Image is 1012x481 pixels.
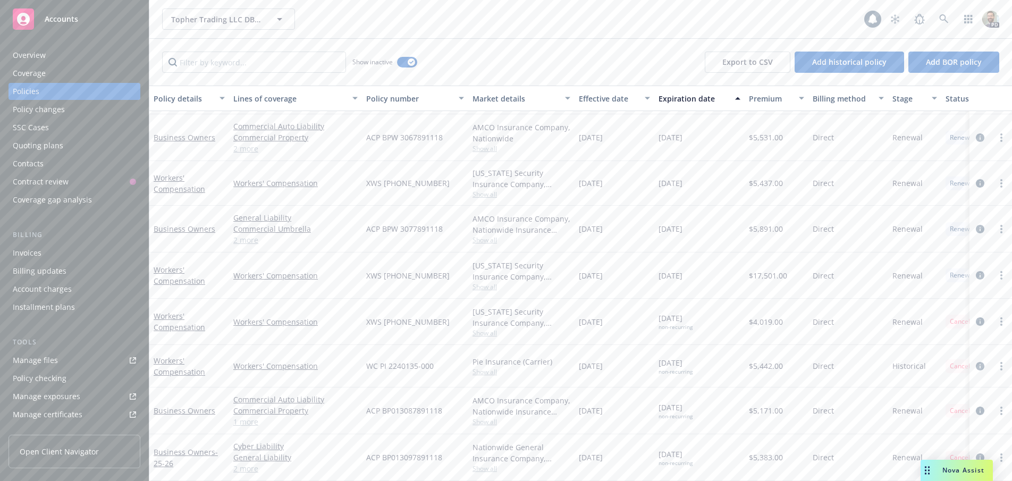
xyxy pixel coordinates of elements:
[950,179,977,188] span: Renewed
[233,416,358,427] a: 1 more
[921,460,934,481] div: Drag to move
[974,223,986,235] a: circleInformation
[974,177,986,190] a: circleInformation
[892,93,925,104] div: Stage
[473,306,570,328] div: [US_STATE] Security Insurance Company, Liberty Mutual
[154,224,215,234] a: Business Owners
[892,178,923,189] span: Renewal
[926,57,982,67] span: Add BOR policy
[749,452,783,463] span: $5,383.00
[352,57,393,66] span: Show inactive
[149,86,229,111] button: Policy details
[233,223,358,234] a: Commercial Umbrella
[13,83,39,100] div: Policies
[13,47,46,64] div: Overview
[892,405,923,416] span: Renewal
[974,451,986,464] a: circleInformation
[749,93,792,104] div: Premium
[950,361,979,371] span: Cancelled
[233,463,358,474] a: 2 more
[9,119,140,136] a: SSC Cases
[982,11,999,28] img: photo
[233,132,358,143] a: Commercial Property
[705,52,790,73] button: Export to CSV
[659,368,693,375] div: non-recurring
[13,299,75,316] div: Installment plans
[9,155,140,172] a: Contacts
[9,424,140,441] a: Manage BORs
[9,83,140,100] a: Policies
[813,270,834,281] span: Direct
[13,352,58,369] div: Manage files
[366,405,442,416] span: ACP BP013087891118
[749,223,783,234] span: $5,891.00
[366,360,434,372] span: WC PI 2240135-000
[9,65,140,82] a: Coverage
[579,223,603,234] span: [DATE]
[995,404,1008,417] a: more
[473,356,570,367] div: Pie Insurance (Carrier)
[13,263,66,280] div: Billing updates
[154,356,205,377] a: Workers' Compensation
[362,86,468,111] button: Policy number
[579,178,603,189] span: [DATE]
[813,452,834,463] span: Direct
[745,86,808,111] button: Premium
[958,9,979,30] a: Switch app
[366,316,450,327] span: XWS [PHONE_NUMBER]
[13,244,41,261] div: Invoices
[9,137,140,154] a: Quoting plans
[749,405,783,416] span: $5,171.00
[950,317,979,326] span: Cancelled
[659,324,693,331] div: non-recurring
[812,57,887,67] span: Add historical policy
[473,122,570,144] div: AMCO Insurance Company, Nationwide
[659,93,729,104] div: Expiration date
[813,405,834,416] span: Direct
[950,224,977,234] span: Renewed
[9,173,140,190] a: Contract review
[950,453,979,462] span: Cancelled
[659,413,693,420] div: non-recurring
[9,230,140,240] div: Billing
[473,464,570,473] span: Show all
[13,173,69,190] div: Contract review
[579,452,603,463] span: [DATE]
[946,93,1010,104] div: Status
[659,223,682,234] span: [DATE]
[974,269,986,282] a: circleInformation
[995,451,1008,464] a: more
[162,52,346,73] input: Filter by keyword...
[933,9,955,30] a: Search
[9,263,140,280] a: Billing updates
[233,143,358,154] a: 2 more
[13,370,66,387] div: Policy checking
[659,402,693,420] span: [DATE]
[473,328,570,337] span: Show all
[749,360,783,372] span: $5,442.00
[892,452,923,463] span: Renewal
[884,9,906,30] a: Stop snowing
[9,281,140,298] a: Account charges
[366,452,442,463] span: ACP BP013097891118
[154,265,205,286] a: Workers' Compensation
[579,93,638,104] div: Effective date
[9,101,140,118] a: Policy changes
[995,360,1008,373] a: more
[9,370,140,387] a: Policy checking
[13,424,63,441] div: Manage BORs
[233,441,358,452] a: Cyber Liability
[473,93,559,104] div: Market details
[171,14,263,25] span: Topher Trading LLC DBA: Design Center Associates
[892,316,923,327] span: Renewal
[473,213,570,235] div: AMCO Insurance Company, Nationwide Insurance Company
[233,360,358,372] a: Workers' Compensation
[575,86,654,111] button: Effective date
[473,235,570,244] span: Show all
[659,460,693,467] div: non-recurring
[9,244,140,261] a: Invoices
[366,223,443,234] span: ACP BPW 3077891118
[473,442,570,464] div: Nationwide General Insurance Company, Nationwide Insurance Company
[813,93,872,104] div: Billing method
[974,315,986,328] a: circleInformation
